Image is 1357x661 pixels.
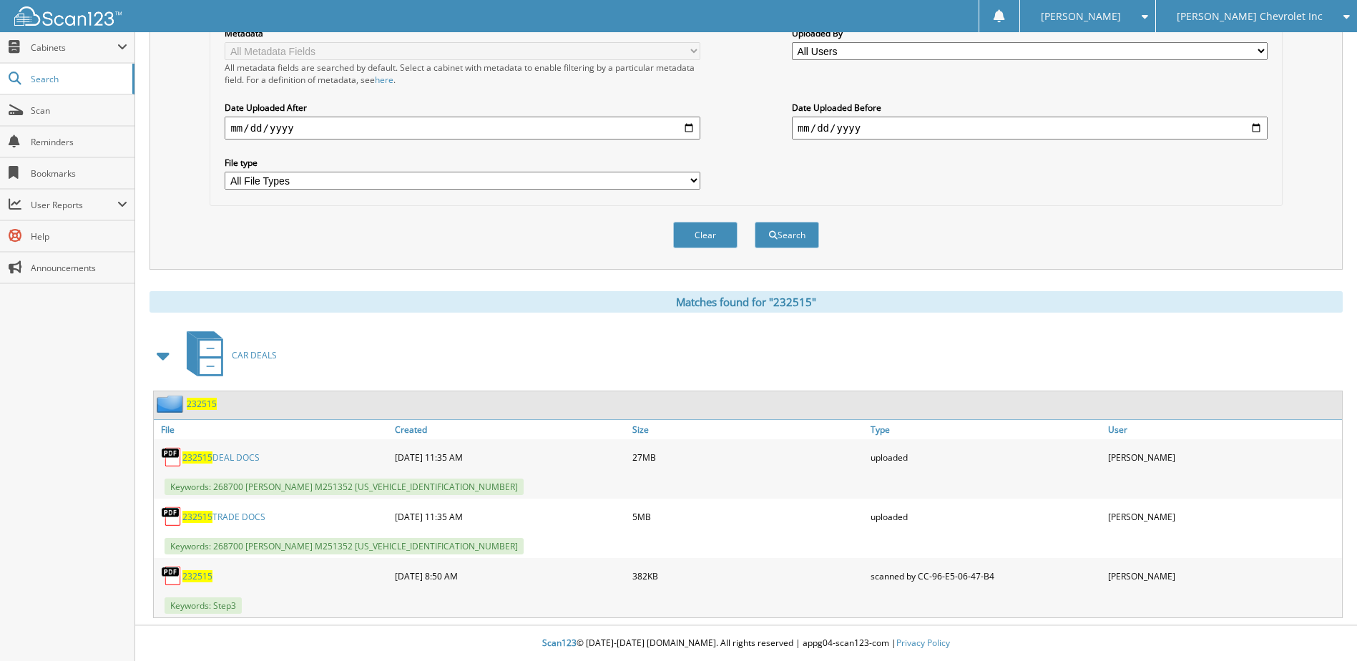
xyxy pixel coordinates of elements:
[31,230,127,243] span: Help
[792,117,1268,139] input: end
[1041,12,1121,21] span: [PERSON_NAME]
[629,562,866,590] div: 382KB
[31,136,127,148] span: Reminders
[31,167,127,180] span: Bookmarks
[391,562,629,590] div: [DATE] 8:50 AM
[896,637,950,649] a: Privacy Policy
[867,443,1104,471] div: uploaded
[161,506,182,527] img: PDF.png
[161,565,182,587] img: PDF.png
[154,420,391,439] a: File
[792,27,1268,39] label: Uploaded By
[792,102,1268,114] label: Date Uploaded Before
[150,291,1343,313] div: Matches found for "232515"
[1104,420,1342,439] a: User
[135,626,1357,661] div: © [DATE]-[DATE] [DOMAIN_NAME]. All rights reserved | appg04-scan123-com |
[391,420,629,439] a: Created
[1104,562,1342,590] div: [PERSON_NAME]
[182,570,212,582] a: 232515
[629,502,866,531] div: 5MB
[165,538,524,554] span: Keywords: 268700 [PERSON_NAME] M251352 [US_VEHICLE_IDENTIFICATION_NUMBER]
[187,398,217,410] a: 232515
[182,511,265,523] a: 232515TRADE DOCS
[31,199,117,211] span: User Reports
[1177,12,1323,21] span: [PERSON_NAME] Chevrolet Inc
[31,41,117,54] span: Cabinets
[1104,502,1342,531] div: [PERSON_NAME]
[31,104,127,117] span: Scan
[1285,592,1357,661] iframe: Chat Widget
[867,420,1104,439] a: Type
[232,349,277,361] span: CAR DEALS
[375,74,393,86] a: here
[31,262,127,274] span: Announcements
[391,502,629,531] div: [DATE] 11:35 AM
[867,502,1104,531] div: uploaded
[673,222,738,248] button: Clear
[165,479,524,495] span: Keywords: 268700 [PERSON_NAME] M251352 [US_VEHICLE_IDENTIFICATION_NUMBER]
[225,157,700,169] label: File type
[542,637,577,649] span: Scan123
[182,451,212,464] span: 232515
[31,73,125,85] span: Search
[161,446,182,468] img: PDF.png
[225,117,700,139] input: start
[182,451,260,464] a: 232515DEAL DOCS
[182,511,212,523] span: 232515
[157,395,187,413] img: folder2.png
[178,327,277,383] a: CAR DEALS
[629,443,866,471] div: 27MB
[629,420,866,439] a: Size
[14,6,122,26] img: scan123-logo-white.svg
[225,102,700,114] label: Date Uploaded After
[391,443,629,471] div: [DATE] 11:35 AM
[1104,443,1342,471] div: [PERSON_NAME]
[867,562,1104,590] div: scanned by CC-96-E5-06-47-B4
[165,597,242,614] span: Keywords: Step3
[225,62,700,86] div: All metadata fields are searched by default. Select a cabinet with metadata to enable filtering b...
[225,27,700,39] label: Metadata
[755,222,819,248] button: Search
